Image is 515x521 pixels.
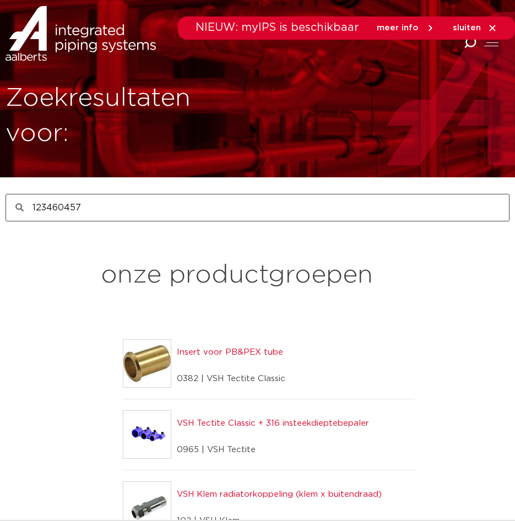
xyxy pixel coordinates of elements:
[453,23,497,33] a: sluiten
[123,340,171,387] img: 0382_p.jpg
[177,370,285,388] p: 0382 | VSH Tectite Classic
[177,348,283,356] a: Insert voor PB&PEX tube
[177,441,369,459] p: 0965 | VSH Tectite
[377,23,435,33] a: meer info
[123,411,171,458] img: 0965_p.png
[196,22,359,33] span: NIEUW: myIPS is beschikbaar
[453,24,481,32] span: sluiten
[101,258,373,293] h1: onze productgroepen
[177,490,382,498] a: VSH Klem radiatorkoppeling (klem x buitendraad)
[6,81,252,151] h1: Zoekresultaten voor:
[177,419,369,427] a: VSH Tectite Classic + 316 insteekdieptebepaler
[377,24,419,32] span: meer info
[24,194,509,221] input: Zoeken...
